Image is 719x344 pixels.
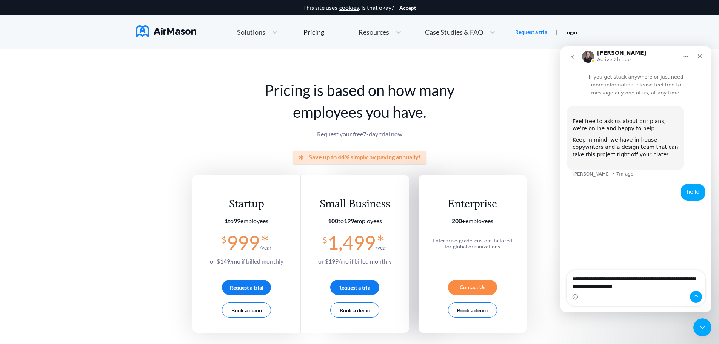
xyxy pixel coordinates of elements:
[318,197,392,211] div: Small Business
[359,29,389,35] span: Resources
[564,29,577,35] a: Login
[318,258,392,265] span: or $ 199 /mo if billed monthly
[448,280,497,295] div: Contact Us
[322,232,327,244] span: $
[515,28,549,36] a: Request a trial
[222,302,271,318] button: Book a demo
[303,29,324,35] div: Pricing
[328,217,338,224] b: 100
[234,217,240,224] b: 99
[556,28,557,35] span: |
[425,29,483,35] span: Case Studies & FAQ
[693,318,711,336] iframe: Intercom live chat
[318,218,392,224] section: employees
[210,218,283,224] section: employees
[429,197,516,211] div: Enterprise
[330,302,379,318] button: Book a demo
[448,302,497,318] button: Book a demo
[399,5,416,11] button: Accept cookies
[225,217,228,224] b: 1
[344,217,354,224] b: 199
[429,218,516,224] section: employees
[210,197,283,211] div: Startup
[136,25,196,37] img: AirMason Logo
[339,4,359,11] a: cookies
[192,131,527,137] p: Request your free 7 -day trial now
[227,231,260,254] span: 999
[328,217,354,224] span: to
[192,79,527,123] h1: Pricing is based on how many employees you have.
[237,29,265,35] span: Solutions
[330,280,379,295] button: Request a trial
[225,217,240,224] span: to
[210,258,283,265] span: or $ 149 /mo if billed monthly
[433,237,512,250] span: Enterprise-grade, custom-tailored for global organizations
[222,280,271,295] button: Request a trial
[560,46,711,312] iframe: Intercom live chat
[452,217,465,224] b: 200+
[222,232,226,244] span: $
[309,154,421,160] span: Save up to 44% simply by paying annually!
[328,231,376,254] span: 1,499
[303,25,324,39] a: Pricing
